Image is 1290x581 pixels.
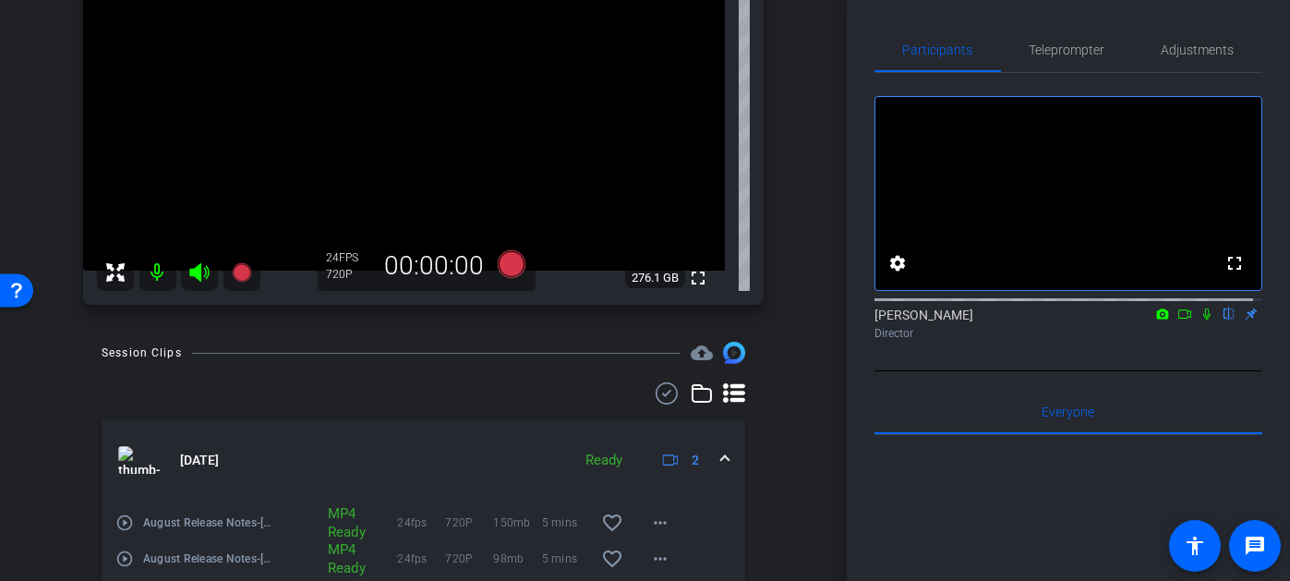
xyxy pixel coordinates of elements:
[319,504,356,541] div: MP4 Ready
[397,514,445,532] span: 24fps
[118,446,160,474] img: thumb-nail
[1244,535,1266,557] mat-icon: message
[625,267,685,289] span: 276.1 GB
[1043,405,1095,418] span: Everyone
[327,250,373,265] div: 24
[886,252,909,274] mat-icon: settings
[1224,252,1246,274] mat-icon: fullscreen
[601,548,623,570] mat-icon: favorite_border
[542,550,590,568] span: 5 mins
[115,550,134,568] mat-icon: play_circle_outline
[373,250,497,282] div: 00:00:00
[494,514,542,532] span: 150mb
[576,450,632,471] div: Ready
[102,419,745,501] mat-expansion-panel-header: thumb-nail[DATE]Ready2
[180,451,219,470] span: [DATE]
[691,342,713,364] span: Destinations for your clips
[446,514,494,532] span: 720P
[874,325,1262,342] div: Director
[692,451,699,470] span: 2
[903,43,973,56] span: Participants
[542,514,590,532] span: 5 mins
[601,512,623,534] mat-icon: favorite_border
[691,342,713,364] mat-icon: cloud_upload
[143,550,275,568] span: August Release Notes-[PERSON_NAME]-2025-08-26-12-21-09-256-1
[649,512,671,534] mat-icon: more_horiz
[340,251,359,264] span: FPS
[397,550,445,568] span: 24fps
[1184,535,1206,557] mat-icon: accessibility
[687,267,709,289] mat-icon: fullscreen
[327,267,373,282] div: 720P
[494,550,542,568] span: 98mb
[143,514,275,532] span: August Release Notes-[PERSON_NAME]-2025-08-26-12-21-09-256-0
[1030,43,1105,56] span: Teleprompter
[115,514,134,532] mat-icon: play_circle_outline
[1218,305,1240,321] mat-icon: flip
[723,342,745,364] img: Session clips
[1162,43,1235,56] span: Adjustments
[874,306,1262,342] div: [PERSON_NAME]
[102,344,182,362] div: Session Clips
[446,550,494,568] span: 720P
[649,548,671,570] mat-icon: more_horiz
[319,540,356,577] div: MP4 Ready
